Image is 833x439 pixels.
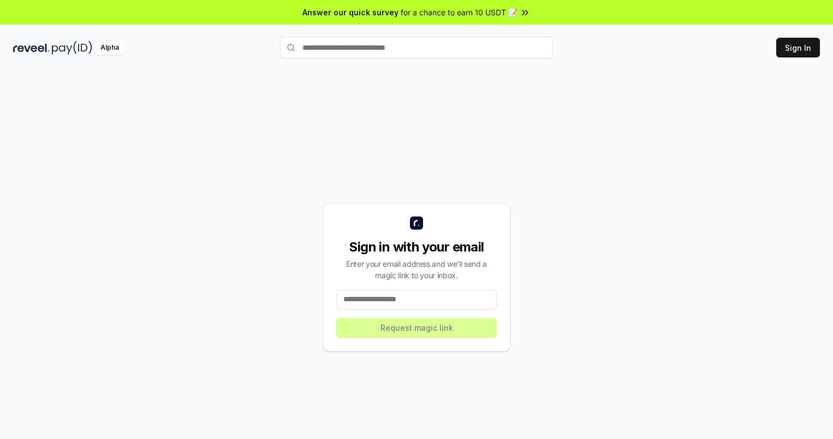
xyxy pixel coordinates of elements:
div: Sign in with your email [336,238,497,256]
div: Alpha [94,41,125,55]
img: pay_id [52,41,92,55]
div: Enter your email address and we’ll send a magic link to your inbox. [336,258,497,281]
span: Answer our quick survey [302,7,398,18]
img: reveel_dark [13,41,50,55]
button: Sign In [776,38,820,57]
span: for a chance to earn 10 USDT 📝 [401,7,517,18]
img: logo_small [410,216,423,230]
